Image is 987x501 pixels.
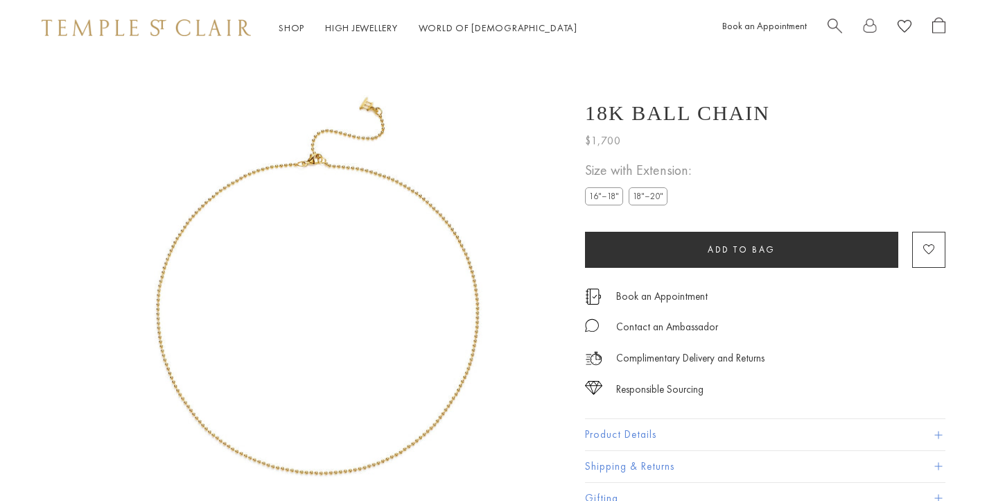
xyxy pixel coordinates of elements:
label: 18"–20" [629,187,667,205]
button: Add to bag [585,232,898,268]
nav: Main navigation [279,19,577,37]
a: Book an Appointment [616,289,708,304]
img: Temple St. Clair [42,19,251,36]
a: Search [828,17,842,39]
img: icon_sourcing.svg [585,381,602,395]
img: icon_appointment.svg [585,289,602,305]
button: Shipping & Returns [585,451,945,482]
p: Complimentary Delivery and Returns [616,350,765,367]
img: MessageIcon-01_2.svg [585,319,599,332]
label: 16"–18" [585,187,623,205]
div: Responsible Sourcing [616,381,704,398]
a: ShopShop [279,22,304,34]
button: Product Details [585,419,945,450]
div: Contact an Ambassador [616,319,718,336]
h1: 18K Ball Chain [585,101,770,125]
span: $1,700 [585,132,621,150]
a: Open Shopping Bag [932,17,945,39]
a: World of [DEMOGRAPHIC_DATA]World of [DEMOGRAPHIC_DATA] [419,22,577,34]
a: Book an Appointment [722,19,807,32]
span: Add to bag [708,244,776,255]
a: View Wishlist [898,17,911,39]
a: High JewelleryHigh Jewellery [325,22,398,34]
span: Size with Extension: [585,159,691,182]
img: icon_delivery.svg [585,350,602,367]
